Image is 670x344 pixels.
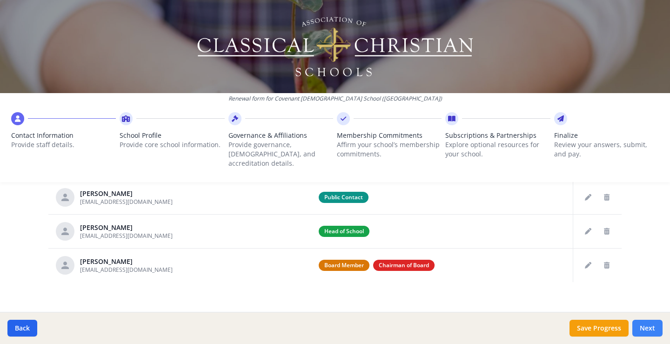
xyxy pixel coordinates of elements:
[445,140,550,159] p: Explore optional resources for your school.
[554,140,659,159] p: Review your answers, submit, and pay.
[319,260,369,271] span: Board Member
[581,190,596,205] button: Edit staff
[319,192,368,203] span: Public Contact
[80,189,173,198] div: [PERSON_NAME]
[120,140,224,149] p: Provide core school information.
[554,131,659,140] span: Finalize
[80,257,173,266] div: [PERSON_NAME]
[196,14,475,79] img: Logo
[569,320,629,337] button: Save Progress
[80,223,173,232] div: [PERSON_NAME]
[599,258,614,273] button: Delete staff
[7,320,37,337] button: Back
[337,140,442,159] p: Affirm your school’s membership commitments.
[581,258,596,273] button: Edit staff
[80,232,173,240] span: [EMAIL_ADDRESS][DOMAIN_NAME]
[373,260,435,271] span: Chairman of Board
[337,131,442,140] span: Membership Commitments
[632,320,663,337] button: Next
[445,131,550,140] span: Subscriptions & Partnerships
[228,140,333,168] p: Provide governance, [DEMOGRAPHIC_DATA], and accreditation details.
[11,131,116,140] span: Contact Information
[319,226,369,237] span: Head of School
[120,131,224,140] span: School Profile
[80,266,173,274] span: [EMAIL_ADDRESS][DOMAIN_NAME]
[80,198,173,206] span: [EMAIL_ADDRESS][DOMAIN_NAME]
[228,131,333,140] span: Governance & Affiliations
[599,190,614,205] button: Delete staff
[581,224,596,239] button: Edit staff
[599,224,614,239] button: Delete staff
[11,140,116,149] p: Provide staff details.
